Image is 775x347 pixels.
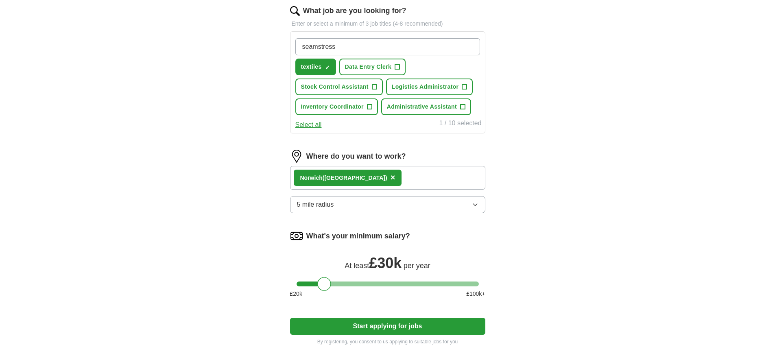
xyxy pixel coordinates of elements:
label: Where do you want to work? [306,151,406,162]
strong: Norwi [300,175,316,181]
span: At least [345,262,369,270]
span: × [391,173,395,182]
span: Data Entry Clerk [345,63,392,71]
span: Stock Control Assistant [301,83,369,91]
div: 1 / 10 selected [439,118,481,130]
button: 5 mile radius [290,196,485,213]
span: ✓ [325,64,330,71]
div: ch [300,174,387,182]
button: Select all [295,120,322,130]
span: £ 30k [369,255,402,271]
span: 5 mile radius [297,200,334,210]
img: location.png [290,150,303,163]
button: textiles✓ [295,59,336,75]
p: Enter or select a minimum of 3 job titles (4-8 recommended) [290,20,485,28]
button: × [391,172,395,184]
span: Administrative Assistant [387,103,457,111]
span: ([GEOGRAPHIC_DATA]) [323,175,387,181]
img: salary.png [290,229,303,242]
span: Logistics Administrator [392,83,459,91]
button: Start applying for jobs [290,318,485,335]
span: per year [404,262,430,270]
span: £ 100 k+ [466,290,485,298]
label: What's your minimum salary? [306,231,410,242]
input: Type a job title and press enter [295,38,480,55]
span: Inventory Coordinator [301,103,364,111]
button: Logistics Administrator [386,79,473,95]
span: textiles [301,63,322,71]
p: By registering, you consent to us applying to suitable jobs for you [290,338,485,345]
button: Stock Control Assistant [295,79,383,95]
button: Administrative Assistant [381,98,471,115]
button: Inventory Coordinator [295,98,378,115]
img: search.png [290,6,300,16]
button: Data Entry Clerk [339,59,406,75]
label: What job are you looking for? [303,5,406,16]
span: £ 20 k [290,290,302,298]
